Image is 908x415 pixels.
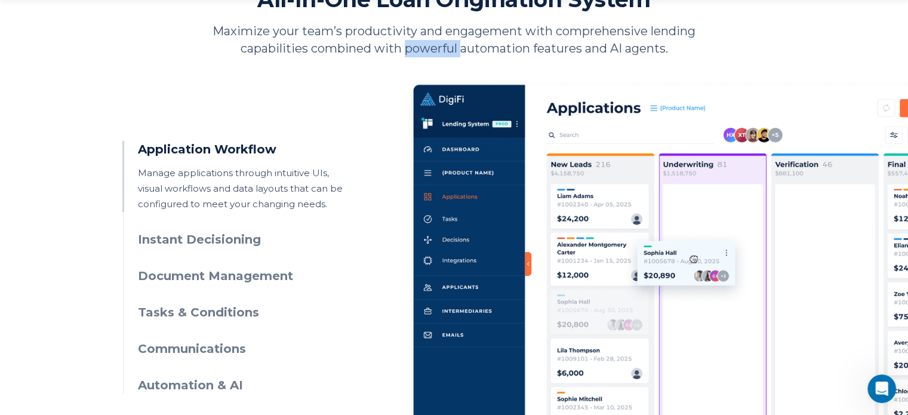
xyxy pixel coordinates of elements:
[195,23,714,57] p: Maximize your team’s productivity and engagement with comprehensive lending capabilities combined...
[138,268,355,285] h3: Document Management
[138,165,355,212] p: Manage applications through intuitive UIs, visual workflows and data layouts that can be configur...
[138,231,355,248] h3: Instant Decisioning
[138,340,355,358] h3: Communications
[138,304,355,321] h3: Tasks & Conditions
[867,374,896,403] iframe: Intercom live chat
[138,141,355,158] h3: Application Workflow
[138,377,355,394] h3: Automation & AI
